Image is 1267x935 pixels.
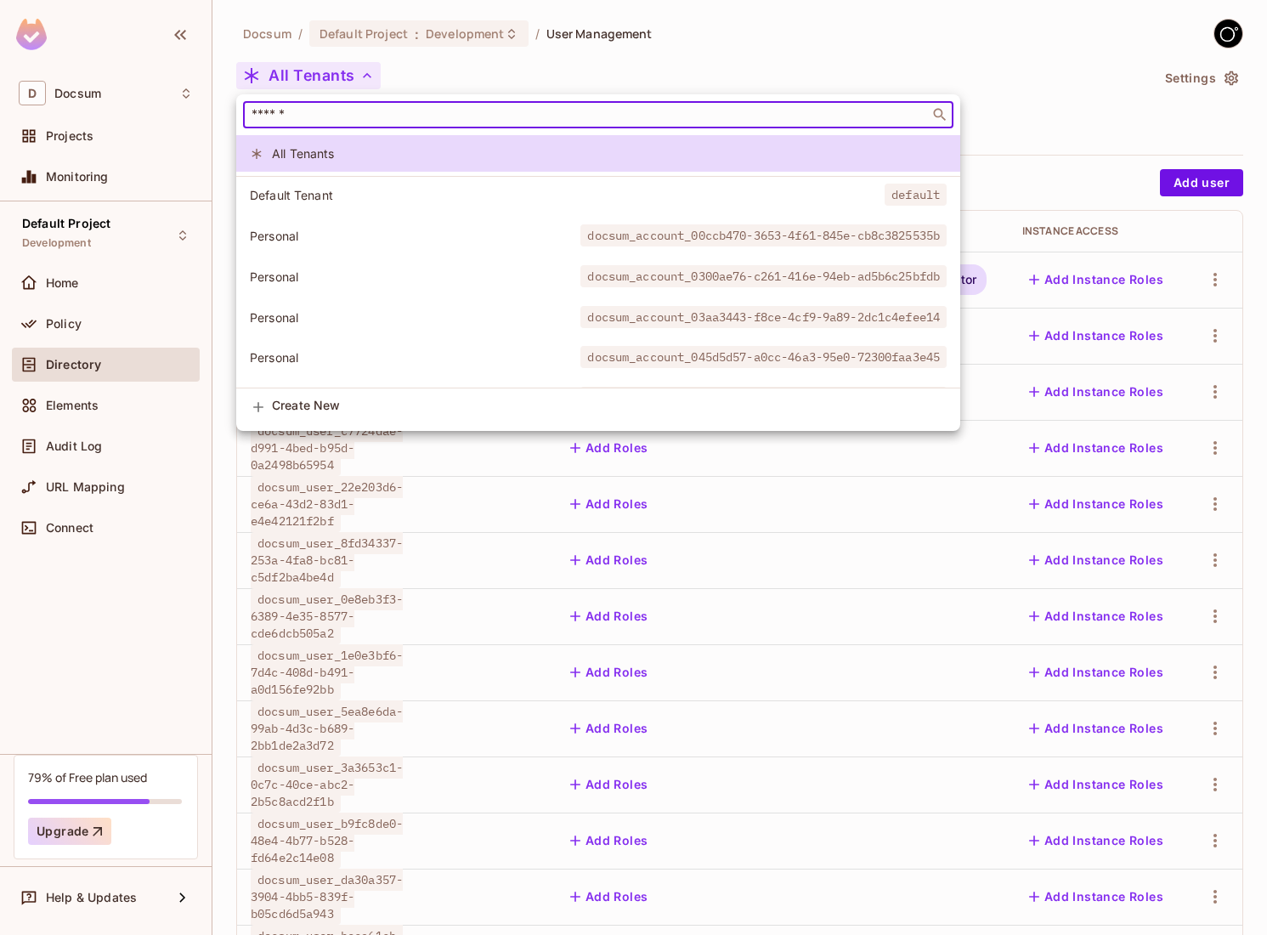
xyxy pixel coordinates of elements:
[580,224,947,246] span: docsum_account_00ccb470-3653-4f61-845e-cb8c3825535b
[580,387,947,409] span: docsum_account_055e107f-0238-45f8-be0d-3fec74beae25
[236,258,960,295] div: Show only users with a role in this tenant: Personal
[236,299,960,336] div: Show only users with a role in this tenant: Personal
[250,269,580,285] span: Personal
[236,339,960,376] div: Show only users with a role in this tenant: Personal
[250,228,580,244] span: Personal
[236,177,960,213] div: Show only users with a role in this tenant: Default Tenant
[580,265,947,287] span: docsum_account_0300ae76-c261-416e-94eb-ad5b6c25bfdb
[236,380,960,416] div: Show only users with a role in this tenant: Personal
[250,349,580,365] span: Personal
[580,346,947,368] span: docsum_account_045d5d57-a0cc-46a3-95e0-72300faa3e45
[272,145,947,161] span: All Tenants
[236,218,960,254] div: Show only users with a role in this tenant: Personal
[272,399,947,412] span: Create New
[885,184,947,206] span: default
[580,306,947,328] span: docsum_account_03aa3443-f8ce-4cf9-9a89-2dc1c4efee14
[250,309,580,326] span: Personal
[250,187,885,203] span: Default Tenant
